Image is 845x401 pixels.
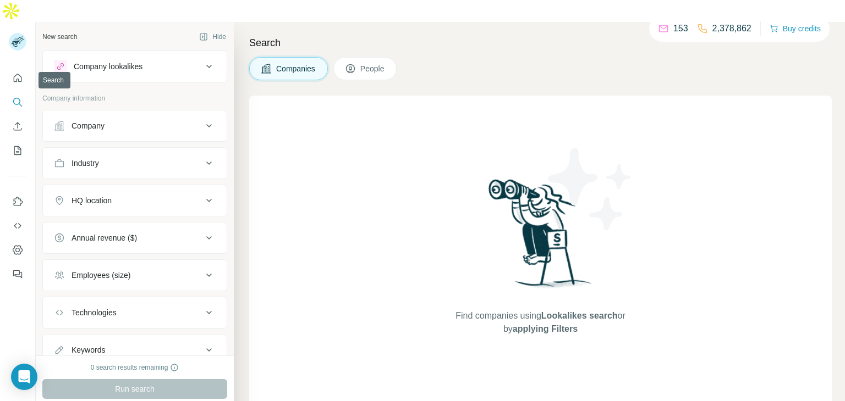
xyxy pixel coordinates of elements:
[43,53,227,80] button: Company lookalikes
[43,299,227,326] button: Technologies
[712,22,751,35] p: 2,378,862
[452,309,628,336] span: Find companies using or by
[72,307,117,318] div: Technologies
[43,150,227,176] button: Industry
[484,176,598,299] img: Surfe Illustration - Woman searching with binoculars
[72,120,105,131] div: Company
[72,158,99,169] div: Industry
[43,113,227,139] button: Company
[72,232,137,243] div: Annual revenue ($)
[43,187,227,214] button: HQ location
[673,22,688,35] p: 153
[541,140,640,238] img: Surfe Illustration - Stars
[43,337,227,363] button: Keywords
[72,270,130,281] div: Employees (size)
[9,240,26,260] button: Dashboard
[72,195,112,206] div: HQ location
[9,264,26,284] button: Feedback
[74,61,142,72] div: Company lookalikes
[91,363,179,372] div: 0 search results remaining
[9,92,26,112] button: Search
[541,311,618,320] span: Lookalikes search
[11,364,37,390] div: Open Intercom Messenger
[72,344,105,355] div: Keywords
[9,192,26,211] button: Use Surfe on LinkedIn
[191,29,234,45] button: Hide
[9,141,26,160] button: My lists
[9,116,26,136] button: Enrich CSV
[9,68,26,88] button: Quick start
[770,21,821,36] button: Buy credits
[42,93,227,103] p: Company information
[43,225,227,251] button: Annual revenue ($)
[513,324,578,333] span: applying Filters
[43,262,227,288] button: Employees (size)
[249,35,832,51] h4: Search
[276,63,316,74] span: Companies
[360,63,386,74] span: People
[9,216,26,236] button: Use Surfe API
[42,32,77,42] div: New search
